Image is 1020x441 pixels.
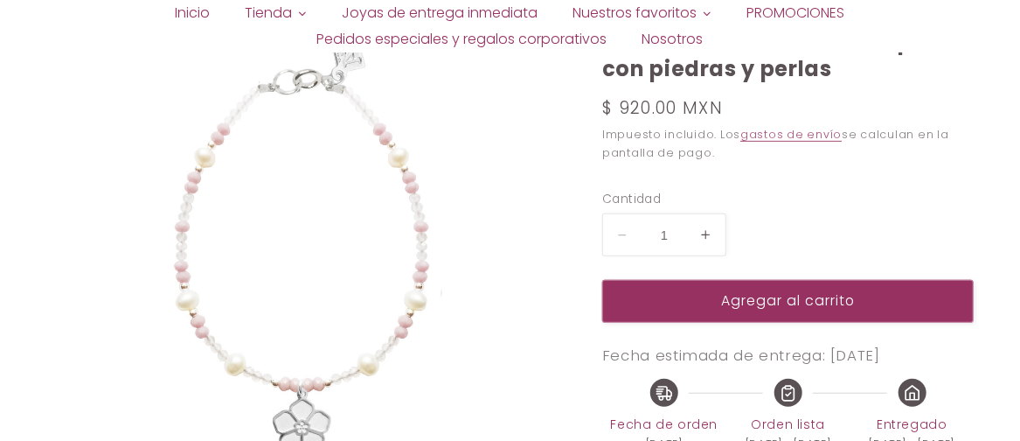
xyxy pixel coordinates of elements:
[343,3,538,23] span: Joyas de entrega inmediata
[317,30,607,49] span: Pedidos especiales y regalos corporativos
[850,414,975,435] span: Entregado
[602,28,974,82] h1: Pulsera Suerte Petunia de plata con piedras y perlas
[602,96,723,121] span: $ 920.00 MXN
[246,3,293,23] span: Tienda
[747,3,845,23] span: PROMOCIONES
[625,26,721,52] a: Nosotros
[176,3,211,23] span: Inicio
[740,127,842,142] a: gastos de envío
[573,3,697,23] span: Nuestros favoritos
[602,126,974,163] div: Impuesto incluido. Los se calculan en la pantalla de pago.
[602,414,726,435] span: Fecha de orden
[602,279,974,322] button: Agregar al carrito
[602,346,974,365] p: Fecha estimada de entrega: [DATE]
[602,190,974,207] label: Cantidad
[300,26,625,52] a: Pedidos especiales y regalos corporativos
[642,30,704,49] span: Nosotros
[726,414,850,435] span: Orden lista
